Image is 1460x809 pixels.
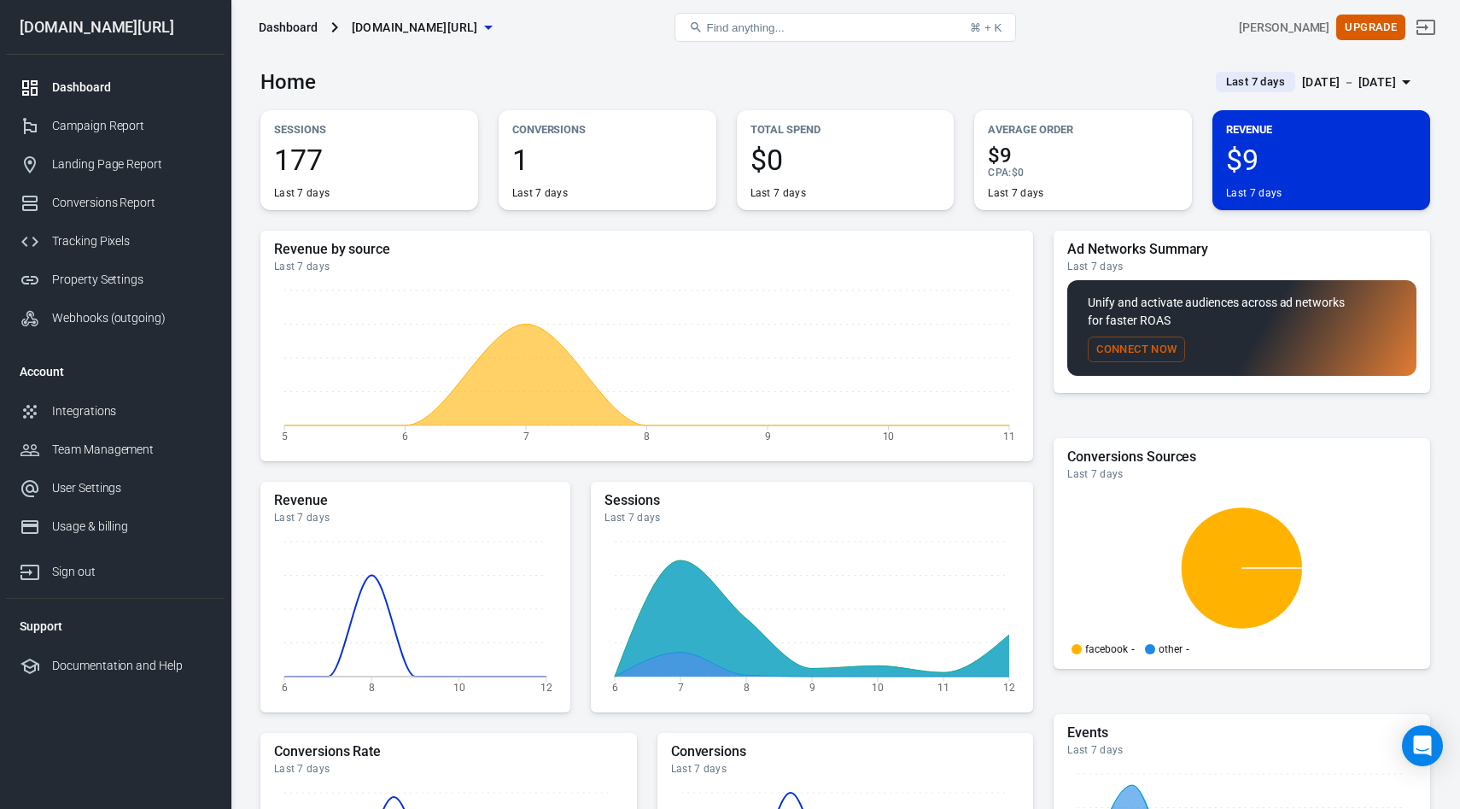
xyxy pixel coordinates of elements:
[52,117,211,135] div: Campaign Report
[274,762,623,776] div: Last 7 days
[1131,644,1135,654] span: -
[1219,73,1292,91] span: Last 7 days
[1067,724,1416,742] h5: Events
[512,186,568,200] div: Last 7 days
[6,145,225,184] a: Landing Page Report
[706,21,784,34] span: Find anything...
[512,145,703,174] span: 1
[1003,430,1015,442] tspan: 11
[274,120,464,138] p: Sessions
[1159,644,1183,654] p: other
[6,261,225,299] a: Property Settings
[671,762,1020,776] div: Last 7 days
[937,681,949,693] tspan: 11
[1067,448,1416,466] h5: Conversions Sources
[6,107,225,145] a: Campaign Report
[274,511,557,525] div: Last 7 days
[1012,167,1024,179] span: $0
[274,743,623,760] h5: Conversions Rate
[512,120,703,138] p: Conversions
[1067,241,1416,258] h5: Ad Networks Summary
[282,430,288,442] tspan: 5
[1226,120,1416,138] p: Revenue
[883,430,895,442] tspan: 10
[1405,7,1446,48] a: Sign out
[6,469,225,507] a: User Settings
[52,657,211,675] div: Documentation and Help
[1085,644,1128,654] p: facebook
[6,351,225,392] li: Account
[274,145,464,174] span: 177
[988,145,1178,166] span: $9
[274,260,1019,273] div: Last 7 days
[402,430,408,442] tspan: 6
[678,681,684,693] tspan: 7
[1336,15,1405,41] button: Upgrade
[52,441,211,459] div: Team Management
[6,546,225,591] a: Sign out
[765,430,771,442] tspan: 9
[1186,644,1189,654] span: -
[988,167,1011,179] span: CPA :
[675,13,1016,42] button: Find anything...⌘ + K
[52,518,211,536] div: Usage & billing
[345,12,499,44] button: [DOMAIN_NAME][URL]
[671,743,1020,760] h5: Conversions
[1302,72,1396,93] div: [DATE] － [DATE]
[6,20,225,35] div: [DOMAIN_NAME][URL]
[453,681,465,693] tspan: 10
[52,402,211,420] div: Integrations
[6,507,225,546] a: Usage & billing
[1202,68,1430,97] button: Last 7 days[DATE] － [DATE]
[52,155,211,173] div: Landing Page Report
[274,241,1019,258] h5: Revenue by source
[1067,743,1416,757] div: Last 7 days
[1226,145,1416,174] span: $9
[6,392,225,431] a: Integrations
[750,186,806,200] div: Last 7 days
[750,120,941,138] p: Total Spend
[52,271,211,289] div: Property Settings
[744,681,750,693] tspan: 8
[988,120,1178,138] p: Average Order
[6,222,225,261] a: Tracking Pixels
[604,492,1019,509] h5: Sessions
[604,511,1019,525] div: Last 7 days
[988,186,1043,200] div: Last 7 days
[523,430,529,442] tspan: 7
[809,681,815,693] tspan: 9
[1239,19,1329,37] div: Account id: jpAhHtDX
[750,145,941,174] span: $0
[259,19,318,36] div: Dashboard
[260,70,316,94] h3: Home
[52,194,211,212] div: Conversions Report
[6,68,225,107] a: Dashboard
[1003,681,1015,693] tspan: 12
[52,309,211,327] div: Webhooks (outgoing)
[6,184,225,222] a: Conversions Report
[1088,337,1185,363] button: Connect Now
[1067,260,1416,273] div: Last 7 days
[612,681,618,693] tspan: 6
[540,681,552,693] tspan: 12
[1402,725,1443,766] div: Open Intercom Messenger
[6,606,225,647] li: Support
[644,430,650,442] tspan: 8
[1067,467,1416,481] div: Last 7 days
[52,479,211,497] div: User Settings
[274,186,330,200] div: Last 7 days
[52,563,211,581] div: Sign out
[352,17,478,38] span: gearlytix.com/simracing-fanatec
[282,681,288,693] tspan: 6
[1226,186,1282,200] div: Last 7 days
[6,431,225,469] a: Team Management
[970,21,1002,34] div: ⌘ + K
[1088,294,1396,330] p: Unify and activate audiences across ad networks for faster ROAS
[52,232,211,250] div: Tracking Pixels
[274,492,557,509] h5: Revenue
[6,299,225,337] a: Webhooks (outgoing)
[872,681,884,693] tspan: 10
[52,79,211,97] div: Dashboard
[369,681,375,693] tspan: 8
